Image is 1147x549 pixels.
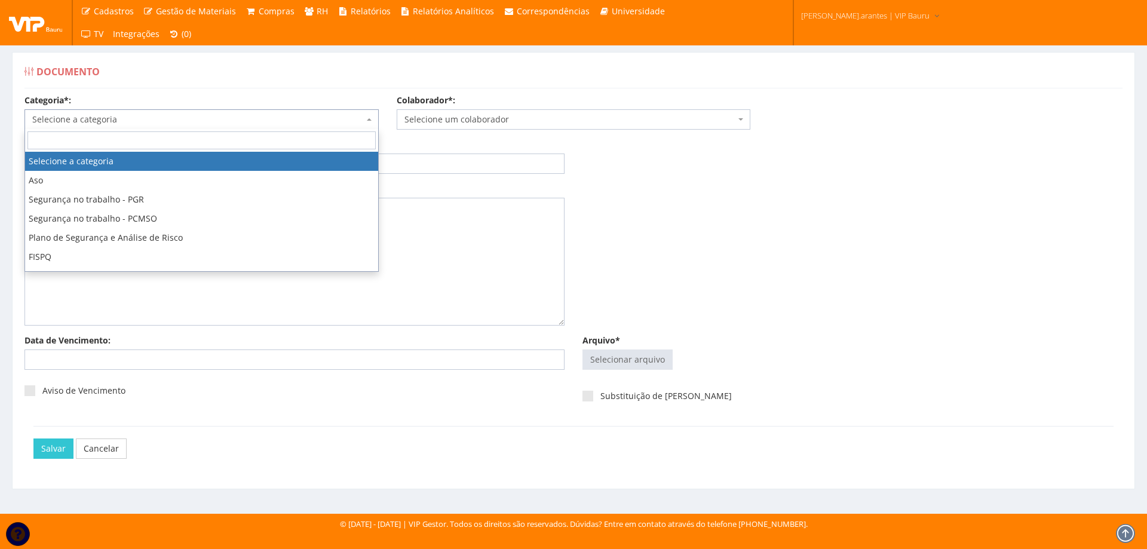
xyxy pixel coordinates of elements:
a: (0) [164,23,197,45]
li: Admissional [25,266,378,286]
label: Aviso de Vencimento [24,385,125,397]
span: Gestão de Materiais [156,5,236,17]
span: TV [94,28,103,39]
span: Relatórios Analíticos [413,5,494,17]
label: Categoria*: [24,94,71,106]
span: Selecione um colaborador [397,109,751,130]
li: FISPQ [25,247,378,266]
img: logo [9,14,63,32]
span: Selecione a categoria [32,114,364,125]
span: Documento [36,65,100,78]
input: Salvar [33,438,73,459]
span: Integrações [113,28,160,39]
span: Selecione um colaborador [404,114,736,125]
span: RH [317,5,328,17]
span: Selecione a categoria [24,109,379,130]
a: Cancelar [76,438,127,459]
span: Universidade [612,5,665,17]
li: Aso [25,171,378,190]
label: Data de Vencimento: [24,335,111,346]
span: Cadastros [94,5,134,17]
span: [PERSON_NAME].arantes | VIP Bauru [801,10,930,22]
li: Selecione a categoria [25,152,378,171]
label: Arquivo* [582,335,620,346]
div: © [DATE] - [DATE] | VIP Gestor. Todos os direitos são reservados. Dúvidas? Entre em contato atrav... [340,519,808,530]
li: Plano de Segurança e Análise de Risco [25,228,378,247]
span: Relatórios [351,5,391,17]
li: Segurança no trabalho - PCMSO [25,209,378,228]
label: Substituição de [PERSON_NAME] [582,390,732,402]
span: (0) [182,28,191,39]
span: Compras [259,5,295,17]
a: TV [76,23,108,45]
li: Segurança no trabalho - PGR [25,190,378,209]
label: Colaborador*: [397,94,455,106]
span: Correspondências [517,5,590,17]
a: Integrações [108,23,164,45]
